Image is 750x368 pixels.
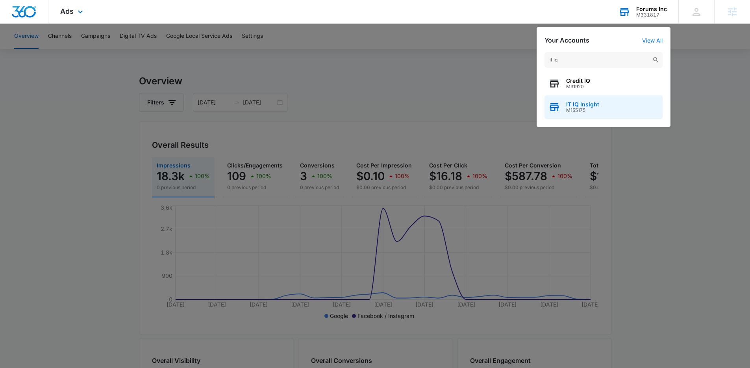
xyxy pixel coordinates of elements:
a: View All [642,37,663,44]
div: Domain: [DOMAIN_NAME] [20,20,87,27]
div: Keywords by Traffic [87,46,133,52]
button: IT IQ InsightM155175 [544,95,663,119]
span: M155175 [566,108,599,113]
img: tab_keywords_by_traffic_grey.svg [78,46,85,52]
span: M31920 [566,84,590,89]
img: tab_domain_overview_orange.svg [21,46,28,52]
span: IT IQ Insight [566,101,599,108]
button: Credit IQM31920 [544,72,663,95]
h2: Your Accounts [544,37,589,44]
input: Search Accounts [544,52,663,68]
img: logo_orange.svg [13,13,19,19]
div: account name [636,6,667,12]
span: Ads [60,7,74,15]
img: website_grey.svg [13,20,19,27]
div: Domain Overview [30,46,70,52]
span: Credit IQ [566,78,590,84]
div: v 4.0.25 [22,13,39,19]
div: account id [636,12,667,18]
